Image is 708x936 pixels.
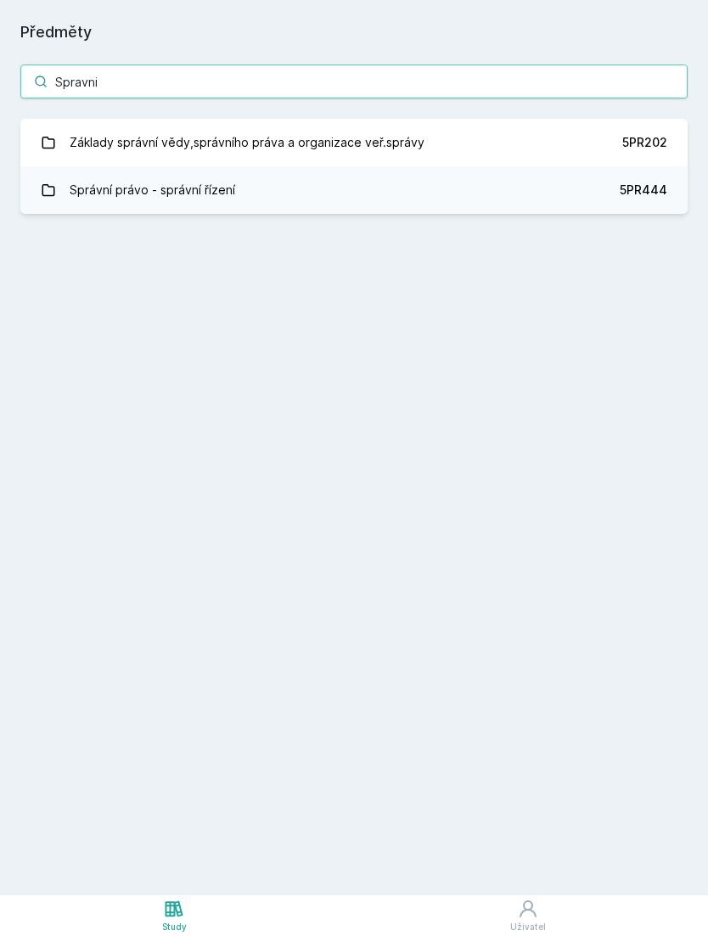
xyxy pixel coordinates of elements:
[20,20,688,44] h1: Předměty
[20,166,688,214] a: Správní právo - správní řízení 5PR444
[20,64,688,98] input: Název nebo ident předmětu…
[622,134,667,151] div: 5PR202
[70,173,235,207] div: Správní právo - správní řízení
[510,921,546,933] div: Uživatel
[162,921,187,933] div: Study
[20,119,688,166] a: Základy správní vědy,správního práva a organizace veř.správy 5PR202
[70,126,424,160] div: Základy správní vědy,správního práva a organizace veř.správy
[620,182,667,199] div: 5PR444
